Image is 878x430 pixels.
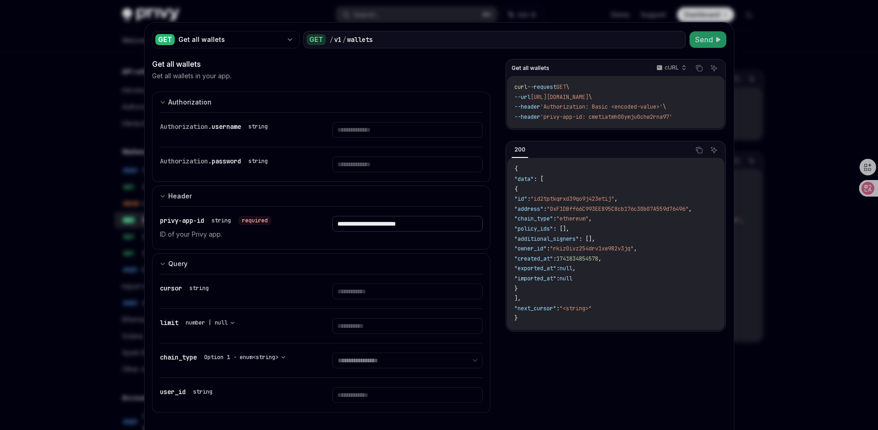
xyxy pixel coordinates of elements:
span: \ [663,103,666,110]
span: : [ [534,175,543,183]
span: "<string>" [560,305,592,312]
div: 200 [512,144,528,155]
span: "chain_type" [514,215,553,222]
span: : [553,255,556,262]
span: username [212,122,241,131]
button: Ask AI [708,144,720,156]
div: GET [155,34,175,45]
span: Send [695,34,713,45]
button: expand input section [152,92,491,112]
span: \ [589,93,592,101]
span: "0xF1DBff66C993EE895C8cb176c30b07A559d76496" [547,205,689,213]
span: } [514,285,518,292]
div: required [238,216,271,225]
span: --header [514,103,540,110]
span: "imported_at" [514,275,556,282]
span: "id" [514,195,527,203]
span: "owner_id" [514,245,547,252]
span: : [547,245,550,252]
span: { [514,186,518,193]
span: : [556,265,560,272]
button: expand input section [152,253,491,274]
p: Get all wallets in your app. [152,71,231,81]
span: [URL][DOMAIN_NAME] [530,93,589,101]
div: string [189,285,209,292]
span: : [553,215,556,222]
span: privy-app-id [160,216,204,225]
div: cursor [160,284,212,293]
span: "ethereum" [556,215,589,222]
span: , [689,205,692,213]
span: "rkiz0ivz254drv1xw982v3jq" [550,245,634,252]
div: Authorization [168,97,212,108]
div: wallets [347,35,373,44]
span: Authorization. [160,122,212,131]
span: , [598,255,601,262]
span: "created_at" [514,255,553,262]
span: Authorization. [160,157,212,165]
span: chain_type [160,353,197,361]
span: } [514,314,518,322]
span: , [589,215,592,222]
div: chain_type [160,353,289,362]
span: --request [527,83,556,91]
div: string [212,217,231,224]
span: cursor [160,284,182,292]
p: ID of your Privy app. [160,229,310,240]
span: user_id [160,388,186,396]
span: : [527,195,530,203]
span: --url [514,93,530,101]
span: { [514,165,518,173]
span: "address" [514,205,543,213]
span: null [560,265,572,272]
span: : [556,305,560,312]
span: null [560,275,572,282]
button: cURL [651,60,690,76]
span: curl [514,83,527,91]
span: "id2tptkqrxd39qo9j423etij" [530,195,614,203]
div: v1 [334,35,342,44]
div: privy-app-id [160,216,271,225]
div: Get all wallets [152,58,491,70]
span: : [543,205,547,213]
span: \ [566,83,569,91]
span: "next_cursor" [514,305,556,312]
div: limit [160,318,239,327]
span: 1741834854578 [556,255,598,262]
span: "exported_at" [514,265,556,272]
p: cURL [665,64,679,71]
span: "data" [514,175,534,183]
span: limit [160,319,178,327]
div: user_id [160,387,216,396]
span: "additional_signers" [514,235,579,243]
span: : [556,275,560,282]
span: : [], [553,225,569,232]
div: string [248,157,268,165]
span: "policy_ids" [514,225,553,232]
span: GET [556,83,566,91]
div: GET [306,34,326,45]
span: 'privy-app-id: cmetiatmh00ymju0chw2rna97' [540,113,672,121]
div: Authorization.username [160,122,271,131]
button: GETGet all wallets [152,30,300,49]
div: string [193,388,212,395]
button: Ask AI [708,62,720,74]
button: Copy the contents from the code block [693,144,705,156]
span: , [572,265,576,272]
div: Authorization.password [160,157,271,166]
span: Get all wallets [512,64,549,72]
button: expand input section [152,186,491,206]
span: --header [514,113,540,121]
span: ], [514,295,521,302]
span: : [], [579,235,595,243]
span: password [212,157,241,165]
span: 'Authorization: Basic <encoded-value>' [540,103,663,110]
div: Query [168,258,188,269]
div: / [330,35,333,44]
span: , [614,195,618,203]
button: Send [689,31,726,48]
div: Get all wallets [178,35,283,44]
div: string [248,123,268,130]
span: , [634,245,637,252]
button: Copy the contents from the code block [693,62,705,74]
